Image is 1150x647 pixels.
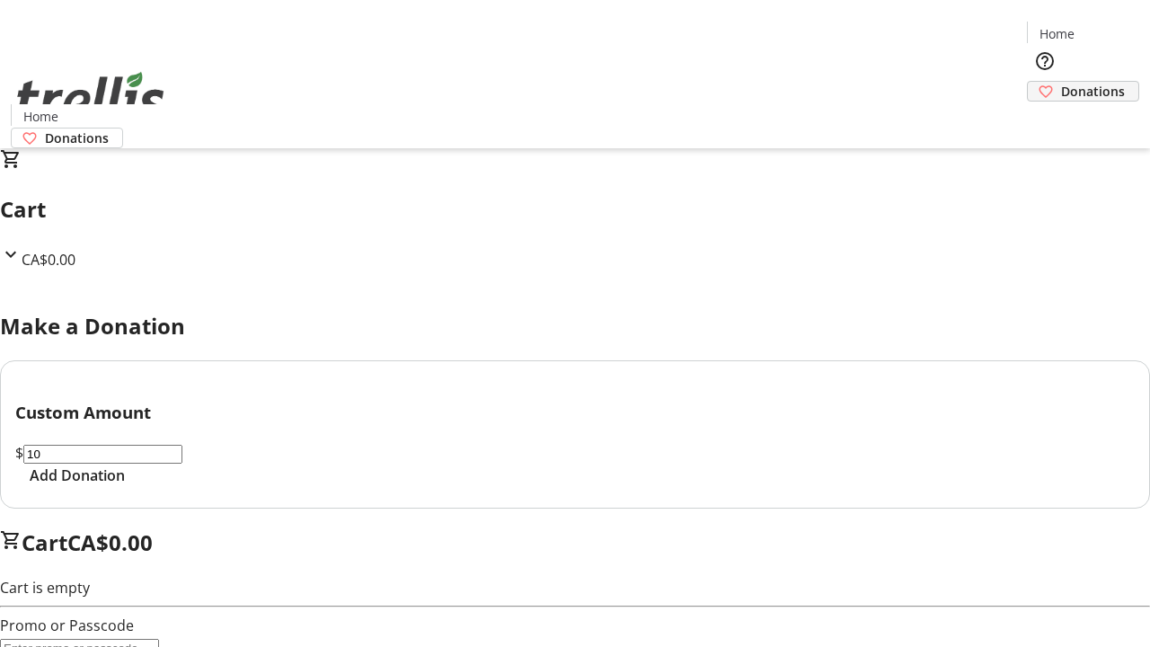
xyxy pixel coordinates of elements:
span: Donations [45,129,109,147]
span: Add Donation [30,465,125,486]
button: Cart [1027,102,1063,137]
button: Add Donation [15,465,139,486]
span: $ [15,443,23,463]
span: CA$0.00 [22,250,75,270]
span: Home [1039,24,1075,43]
span: Donations [1061,82,1125,101]
button: Help [1027,43,1063,79]
a: Home [12,107,69,126]
input: Donation Amount [23,445,182,464]
a: Donations [11,128,123,148]
span: Home [23,107,58,126]
a: Donations [1027,81,1139,102]
img: Orient E2E Organization J26inPw3DN's Logo [11,52,171,142]
a: Home [1028,24,1085,43]
span: CA$0.00 [67,527,153,557]
h3: Custom Amount [15,400,1135,425]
